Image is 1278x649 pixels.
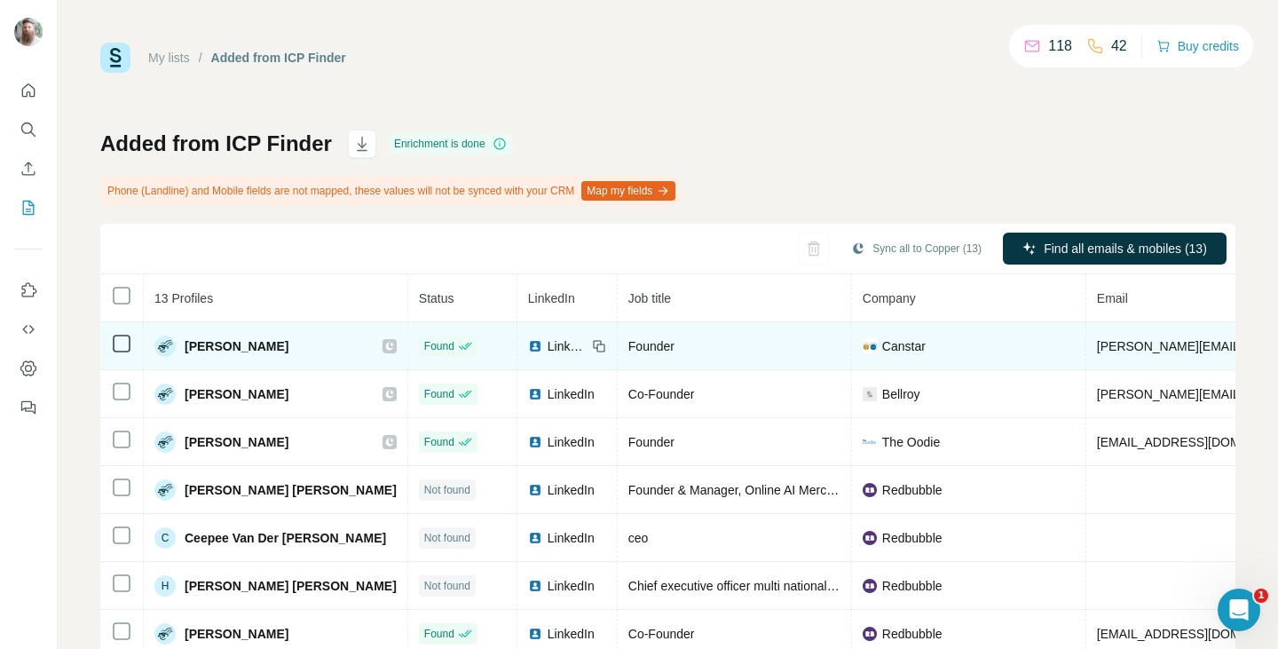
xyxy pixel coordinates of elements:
[1111,36,1127,57] p: 42
[863,627,877,641] img: company-logo
[185,433,288,451] span: [PERSON_NAME]
[199,49,202,67] li: /
[628,579,890,593] span: Chief executive officer multi national companies
[100,130,332,158] h1: Added from ICP Finder
[882,481,943,499] span: Redbubble
[528,291,575,305] span: LinkedIn
[1097,291,1128,305] span: Email
[14,114,43,146] button: Search
[148,51,190,65] a: My lists
[882,385,920,403] span: Bellroy
[548,529,595,547] span: LinkedIn
[185,481,397,499] span: [PERSON_NAME] [PERSON_NAME]
[882,625,943,643] span: Redbubble
[548,337,587,355] span: LinkedIn
[424,626,454,642] span: Found
[185,577,397,595] span: [PERSON_NAME] [PERSON_NAME]
[628,483,903,497] span: Founder & Manager, Online AI Merchandise Shop
[14,313,43,345] button: Use Surfe API
[528,579,542,593] img: LinkedIn logo
[863,483,877,497] img: company-logo
[154,623,176,645] img: Avatar
[863,339,877,353] img: company-logo
[863,531,877,545] img: company-logo
[528,339,542,353] img: LinkedIn logo
[14,153,43,185] button: Enrich CSV
[882,433,940,451] span: The Oodie
[211,49,346,67] div: Added from ICP Finder
[882,529,943,547] span: Redbubble
[528,387,542,401] img: LinkedIn logo
[628,627,695,641] span: Co-Founder
[154,479,176,501] img: Avatar
[548,433,595,451] span: LinkedIn
[528,531,542,545] img: LinkedIn logo
[528,435,542,449] img: LinkedIn logo
[839,235,994,262] button: Sync all to Copper (13)
[424,338,454,354] span: Found
[882,337,926,355] span: Canstar
[863,439,877,445] img: company-logo
[863,291,916,305] span: Company
[185,337,288,355] span: [PERSON_NAME]
[185,385,288,403] span: [PERSON_NAME]
[548,481,595,499] span: LinkedIn
[548,625,595,643] span: LinkedIn
[424,482,470,498] span: Not found
[548,577,595,595] span: LinkedIn
[548,385,595,403] span: LinkedIn
[14,18,43,46] img: Avatar
[1048,36,1072,57] p: 118
[154,336,176,357] img: Avatar
[581,181,675,201] button: Map my fields
[185,625,288,643] span: [PERSON_NAME]
[14,274,43,306] button: Use Surfe on LinkedIn
[628,387,695,401] span: Co-Founder
[528,627,542,641] img: LinkedIn logo
[14,352,43,384] button: Dashboard
[154,431,176,453] img: Avatar
[100,43,130,73] img: Surfe Logo
[628,291,671,305] span: Job title
[14,192,43,224] button: My lists
[424,530,470,546] span: Not found
[863,579,877,593] img: company-logo
[1003,233,1227,265] button: Find all emails & mobiles (13)
[419,291,454,305] span: Status
[154,575,176,597] div: H
[14,392,43,423] button: Feedback
[528,483,542,497] img: LinkedIn logo
[628,339,674,353] span: Founder
[863,387,877,401] img: company-logo
[100,176,679,206] div: Phone (Landline) and Mobile fields are not mapped, these values will not be synced with your CRM
[628,435,674,449] span: Founder
[154,384,176,405] img: Avatar
[1254,589,1268,603] span: 1
[1218,589,1260,631] iframe: Intercom live chat
[424,386,454,402] span: Found
[882,577,943,595] span: Redbubble
[154,291,213,305] span: 13 Profiles
[389,133,512,154] div: Enrichment is done
[1156,34,1239,59] button: Buy credits
[424,578,470,594] span: Not found
[628,531,649,545] span: ceo
[185,529,386,547] span: Ceepee Van Der [PERSON_NAME]
[14,75,43,107] button: Quick start
[1044,240,1207,257] span: Find all emails & mobiles (13)
[154,527,176,549] div: C
[424,434,454,450] span: Found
